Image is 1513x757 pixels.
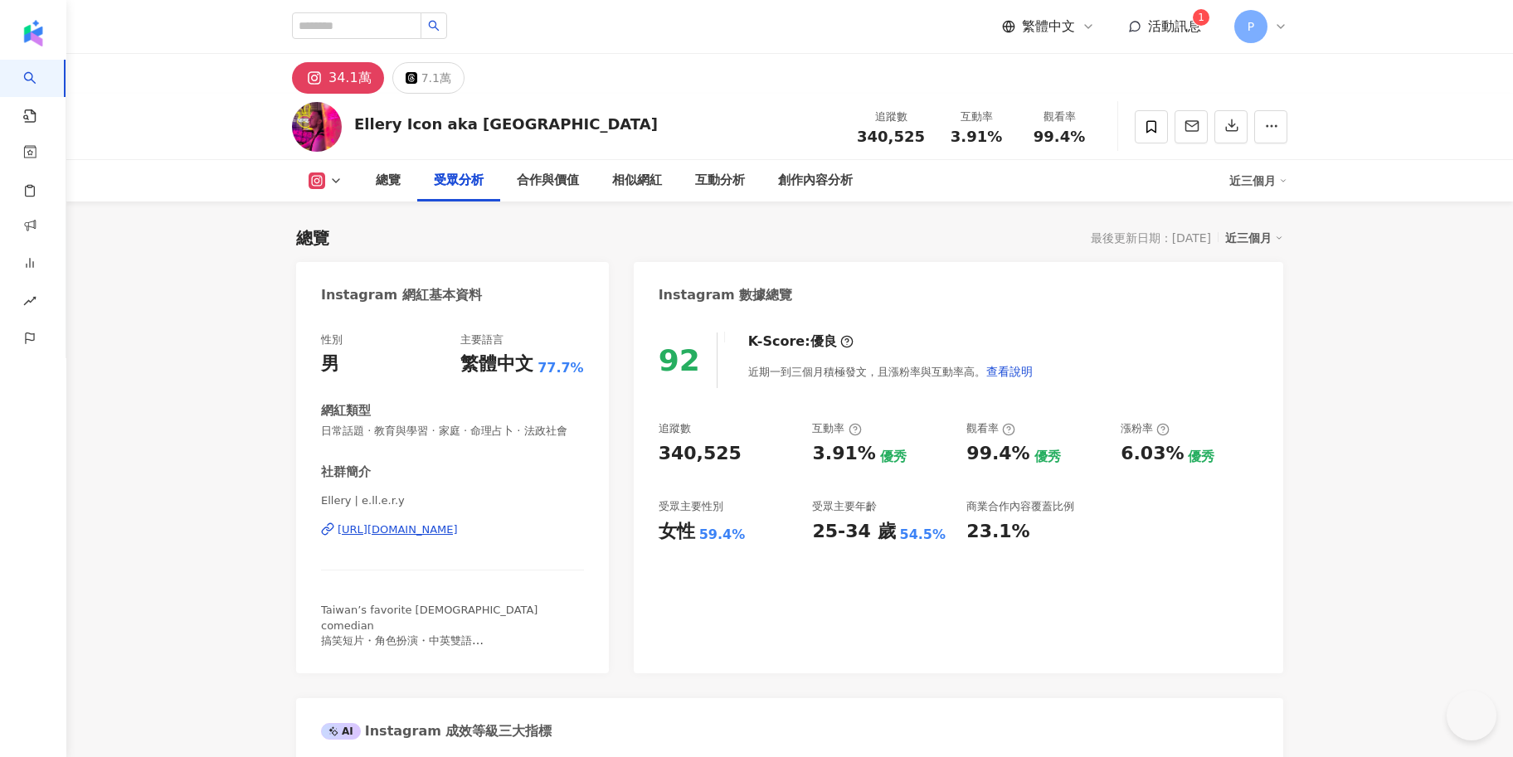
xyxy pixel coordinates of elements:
[1034,129,1085,145] span: 99.4%
[1248,17,1254,36] span: P
[23,60,56,124] a: search
[778,171,853,191] div: 創作內容分析
[321,402,371,420] div: 網紅類型
[857,128,925,145] span: 340,525
[812,499,877,514] div: 受眾主要年齡
[612,171,662,191] div: 相似網紅
[812,421,861,436] div: 互動率
[321,723,361,740] div: AI
[1091,231,1211,245] div: 最後更新日期：[DATE]
[966,499,1074,514] div: 商業合作內容覆蓋比例
[659,286,793,304] div: Instagram 數據總覽
[985,355,1034,388] button: 查看說明
[1028,109,1091,125] div: 觀看率
[328,66,372,90] div: 34.1萬
[659,421,691,436] div: 追蹤數
[321,424,584,439] span: 日常話題 · 教育與學習 · 家庭 · 命理占卜 · 法政社會
[880,448,907,466] div: 優秀
[748,332,854,351] div: K-Score :
[1121,421,1170,436] div: 漲粉率
[1034,448,1061,466] div: 優秀
[748,355,1034,388] div: 近期一到三個月積極發文，且漲粉率與互動率高。
[986,365,1033,378] span: 查看說明
[354,114,658,134] div: Ellery Icon aka [GEOGRAPHIC_DATA]
[966,441,1029,467] div: 99.4%
[659,441,742,467] div: 340,525
[321,463,371,481] div: 社群簡介
[1447,691,1496,740] iframe: Help Scout Beacon - Open
[857,109,925,125] div: 追蹤數
[659,343,700,377] div: 92
[296,226,329,250] div: 總覽
[1121,441,1184,467] div: 6.03%
[460,332,504,347] div: 主要語言
[812,519,895,545] div: 25-34 歲
[1148,18,1201,34] span: 活動訊息
[20,20,46,46] img: logo icon
[428,20,440,32] span: search
[1022,17,1075,36] span: 繁體中文
[321,493,584,508] span: Ellery | e.ll.e.r.y
[321,332,343,347] div: 性別
[1225,227,1283,249] div: 近三個月
[517,171,579,191] div: 合作與價值
[292,62,384,94] button: 34.1萬
[460,352,533,377] div: 繁體中文
[695,171,745,191] div: 互動分析
[321,352,339,377] div: 男
[810,332,837,351] div: 優良
[951,129,1002,145] span: 3.91%
[392,62,465,94] button: 7.1萬
[338,522,458,537] div: [URL][DOMAIN_NAME]
[23,284,36,322] span: rise
[421,66,451,90] div: 7.1萬
[945,109,1008,125] div: 互動率
[966,519,1029,545] div: 23.1%
[321,604,573,662] span: Taiwan’s favorite [DEMOGRAPHIC_DATA] comedian 搞笑短片・角色扮演・中英雙語 📩合作邀約: [EMAIL_ADDRESS][DOMAIN_NAME]
[376,171,401,191] div: 總覽
[321,286,482,304] div: Instagram 網紅基本資料
[1198,12,1204,23] span: 1
[966,421,1015,436] div: 觀看率
[699,526,746,544] div: 59.4%
[434,171,484,191] div: 受眾分析
[321,522,584,537] a: [URL][DOMAIN_NAME]
[321,722,552,740] div: Instagram 成效等級三大指標
[538,359,584,377] span: 77.7%
[812,441,875,467] div: 3.91%
[1188,448,1214,466] div: 優秀
[900,526,946,544] div: 54.5%
[1229,167,1287,194] div: 近三個月
[1193,9,1209,26] sup: 1
[659,499,723,514] div: 受眾主要性別
[292,102,342,152] img: KOL Avatar
[659,519,695,545] div: 女性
